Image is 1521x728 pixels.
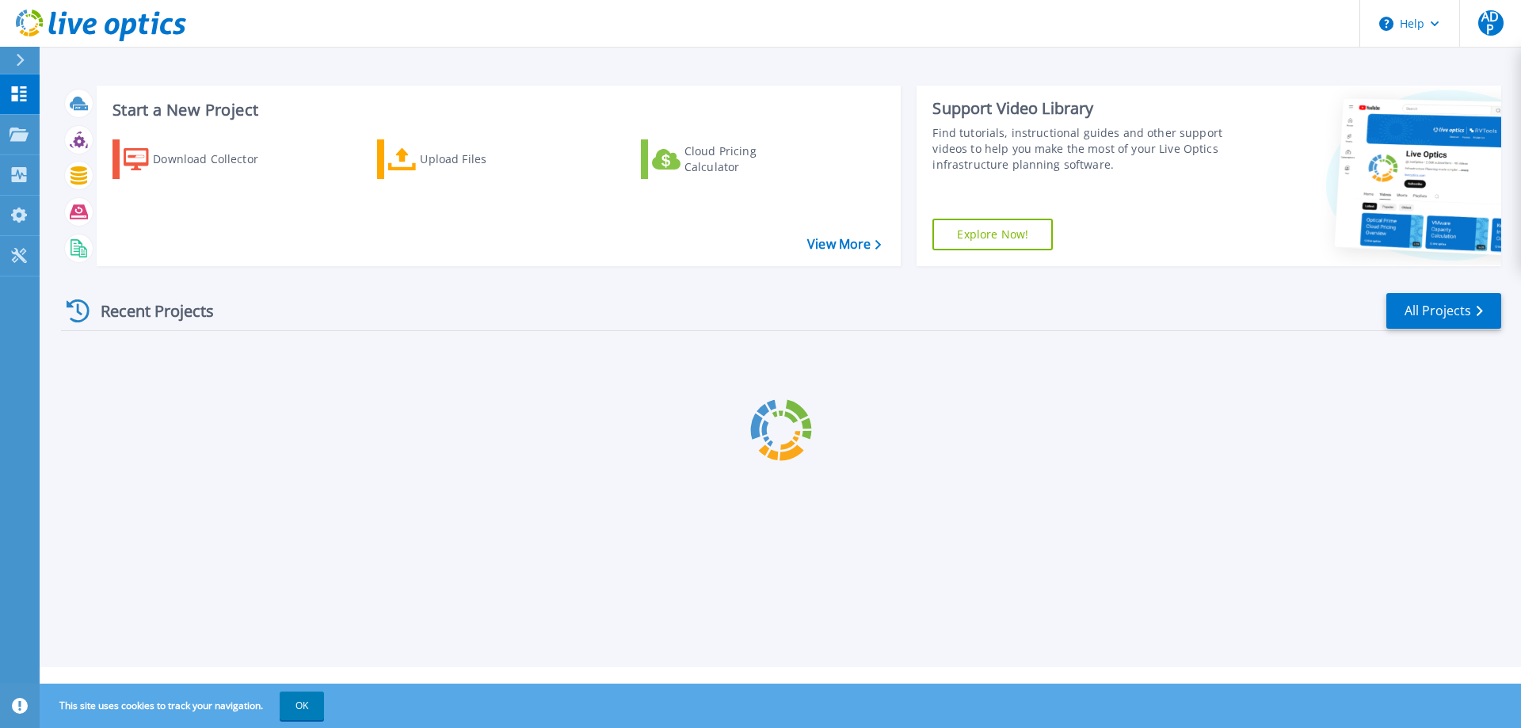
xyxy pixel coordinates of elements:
div: Support Video Library [932,98,1230,119]
a: All Projects [1386,293,1501,329]
div: Cloud Pricing Calculator [684,143,811,175]
a: Download Collector [112,139,289,179]
button: OK [280,692,324,720]
a: Cloud Pricing Calculator [641,139,818,179]
span: This site uses cookies to track your navigation. [44,692,324,720]
a: View More [807,237,881,252]
span: ADP [1478,10,1504,36]
div: Download Collector [153,143,280,175]
div: Find tutorials, instructional guides and other support videos to help you make the most of your L... [932,125,1230,173]
div: Upload Files [420,143,547,175]
h3: Start a New Project [112,101,881,119]
div: Recent Projects [61,292,235,330]
a: Upload Files [377,139,554,179]
a: Explore Now! [932,219,1053,250]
